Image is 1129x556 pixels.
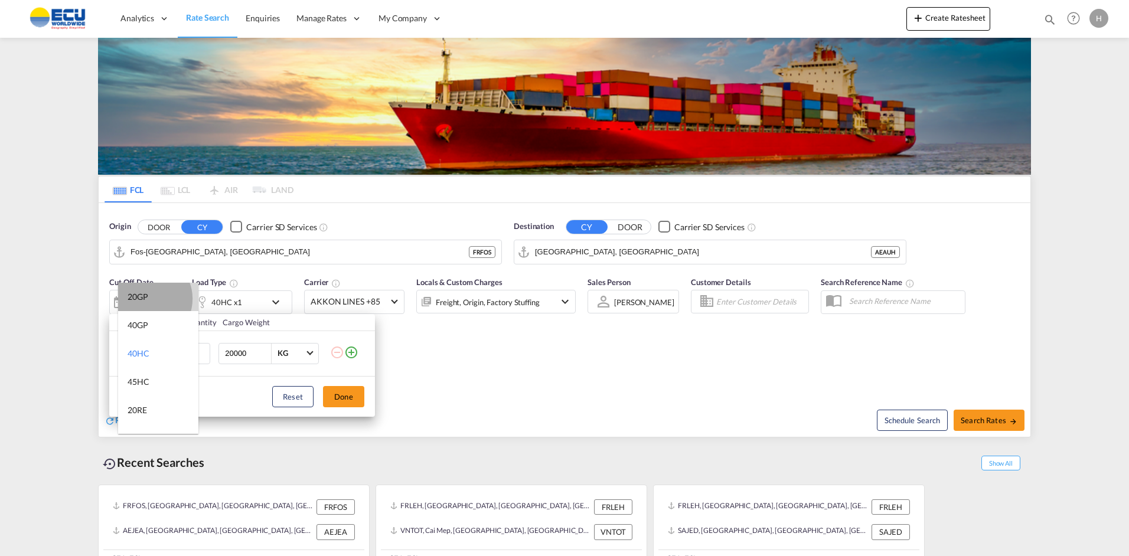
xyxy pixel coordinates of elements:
[128,291,148,303] div: 20GP
[128,348,149,359] div: 40HC
[128,404,147,416] div: 20RE
[128,433,147,444] div: 40RE
[128,376,149,388] div: 45HC
[128,319,148,331] div: 40GP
